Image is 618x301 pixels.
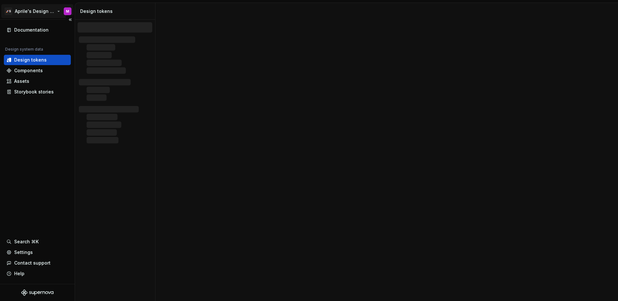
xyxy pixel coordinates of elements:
button: Collapse sidebar [66,15,75,24]
svg: Supernova Logo [21,289,53,296]
button: 🚀SAprile's Design SystemM [1,4,73,18]
div: Design tokens [80,8,153,15]
div: 🚀S [5,7,12,15]
div: M [66,9,69,14]
div: Design system data [5,47,43,52]
a: Assets [4,76,71,86]
button: Help [4,268,71,279]
div: Contact support [14,260,51,266]
div: Search ⌘K [14,238,39,245]
button: Contact support [4,258,71,268]
div: Help [14,270,24,277]
div: Documentation [14,27,49,33]
div: Design tokens [14,57,47,63]
div: Components [14,67,43,74]
a: Settings [4,247,71,257]
a: Components [4,65,71,76]
a: Storybook stories [4,87,71,97]
a: Documentation [4,25,71,35]
div: Storybook stories [14,89,54,95]
div: Assets [14,78,29,84]
div: Aprile's Design System [15,8,56,15]
a: Design tokens [4,55,71,65]
div: Settings [14,249,33,256]
button: Search ⌘K [4,237,71,247]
